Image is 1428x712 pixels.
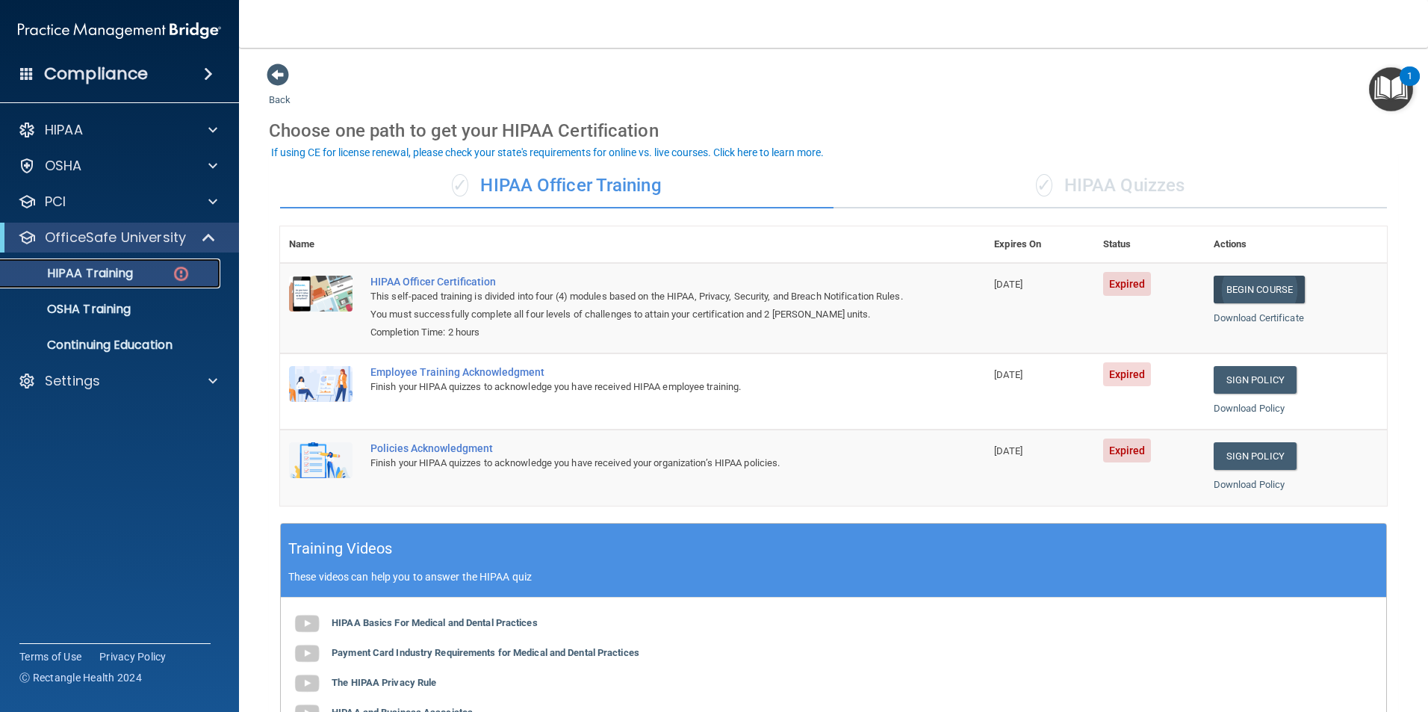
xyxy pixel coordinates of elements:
[332,647,639,658] b: Payment Card Industry Requirements for Medical and Dental Practices
[10,266,133,281] p: HIPAA Training
[45,193,66,211] p: PCI
[370,324,910,341] div: Completion Time: 2 hours
[10,302,131,317] p: OSHA Training
[271,147,824,158] div: If using CE for license renewal, please check your state's requirements for online vs. live cours...
[1214,276,1305,303] a: Begin Course
[280,226,361,263] th: Name
[994,369,1022,380] span: [DATE]
[288,536,393,562] h5: Training Videos
[18,16,221,46] img: PMB logo
[370,276,910,288] a: HIPAA Officer Certification
[370,288,910,324] div: This self-paced training is divided into four (4) modules based on the HIPAA, Privacy, Security, ...
[18,121,217,139] a: HIPAA
[269,109,1398,152] div: Choose one path to get your HIPAA Certification
[370,378,910,396] div: Finish your HIPAA quizzes to acknowledge you have received HIPAA employee training.
[370,442,910,454] div: Policies Acknowledgment
[1407,76,1412,96] div: 1
[18,193,217,211] a: PCI
[99,649,167,664] a: Privacy Policy
[45,121,83,139] p: HIPAA
[44,64,148,84] h4: Compliance
[994,279,1022,290] span: [DATE]
[1103,362,1152,386] span: Expired
[370,454,910,472] div: Finish your HIPAA quizzes to acknowledge you have received your organization’s HIPAA policies.
[280,164,833,208] div: HIPAA Officer Training
[994,445,1022,456] span: [DATE]
[18,229,217,247] a: OfficeSafe University
[452,174,468,196] span: ✓
[985,226,1093,263] th: Expires On
[833,164,1387,208] div: HIPAA Quizzes
[45,229,186,247] p: OfficeSafe University
[332,617,538,628] b: HIPAA Basics For Medical and Dental Practices
[45,372,100,390] p: Settings
[18,372,217,390] a: Settings
[1036,174,1052,196] span: ✓
[288,571,1379,583] p: These videos can help you to answer the HIPAA quiz
[19,670,142,685] span: Ⓒ Rectangle Health 2024
[1214,312,1304,324] a: Download Certificate
[292,639,322,669] img: gray_youtube_icon.38fcd6cc.png
[1369,67,1413,111] button: Open Resource Center, 1 new notification
[1103,439,1152,462] span: Expired
[18,157,217,175] a: OSHA
[1214,403,1285,414] a: Download Policy
[1205,226,1387,263] th: Actions
[370,366,910,378] div: Employee Training Acknowledgment
[1214,442,1297,470] a: Sign Policy
[45,157,82,175] p: OSHA
[292,609,322,639] img: gray_youtube_icon.38fcd6cc.png
[1214,479,1285,490] a: Download Policy
[292,669,322,699] img: gray_youtube_icon.38fcd6cc.png
[19,649,81,664] a: Terms of Use
[1214,366,1297,394] a: Sign Policy
[172,264,190,283] img: danger-circle.6113f641.png
[269,76,291,105] a: Back
[269,145,826,160] button: If using CE for license renewal, please check your state's requirements for online vs. live cours...
[10,338,214,353] p: Continuing Education
[1094,226,1205,263] th: Status
[1103,272,1152,296] span: Expired
[332,677,436,688] b: The HIPAA Privacy Rule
